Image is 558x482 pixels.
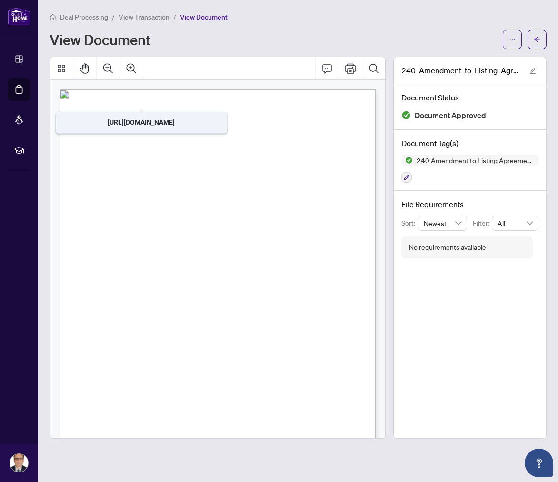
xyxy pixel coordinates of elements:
[529,68,536,74] span: edit
[401,155,413,166] img: Status Icon
[509,36,516,43] span: ellipsis
[401,110,411,120] img: Document Status
[119,13,169,21] span: View Transaction
[401,218,418,228] p: Sort:
[60,13,108,21] span: Deal Processing
[413,157,538,164] span: 240 Amendment to Listing Agreement - Authority to Offer for Sale Price Change/Extension/Amendment(s)
[401,138,538,149] h4: Document Tag(s)
[50,14,56,20] span: home
[424,216,462,230] span: Newest
[173,11,176,22] li: /
[401,198,538,210] h4: File Requirements
[112,11,115,22] li: /
[498,216,533,230] span: All
[10,454,28,472] img: Profile Icon
[409,242,486,253] div: No requirements available
[415,109,486,122] span: Document Approved
[401,65,520,76] span: 240_Amendment_to_Listing_Agrmt_-_Price_Change_Extension_Amendment__A__-_PropTx-[PERSON_NAME] 2.pdf
[401,92,538,103] h4: Document Status
[8,7,30,25] img: logo
[534,36,540,43] span: arrow-left
[180,13,228,21] span: View Document
[525,449,553,477] button: Open asap
[473,218,492,228] p: Filter:
[50,32,150,47] h1: View Document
